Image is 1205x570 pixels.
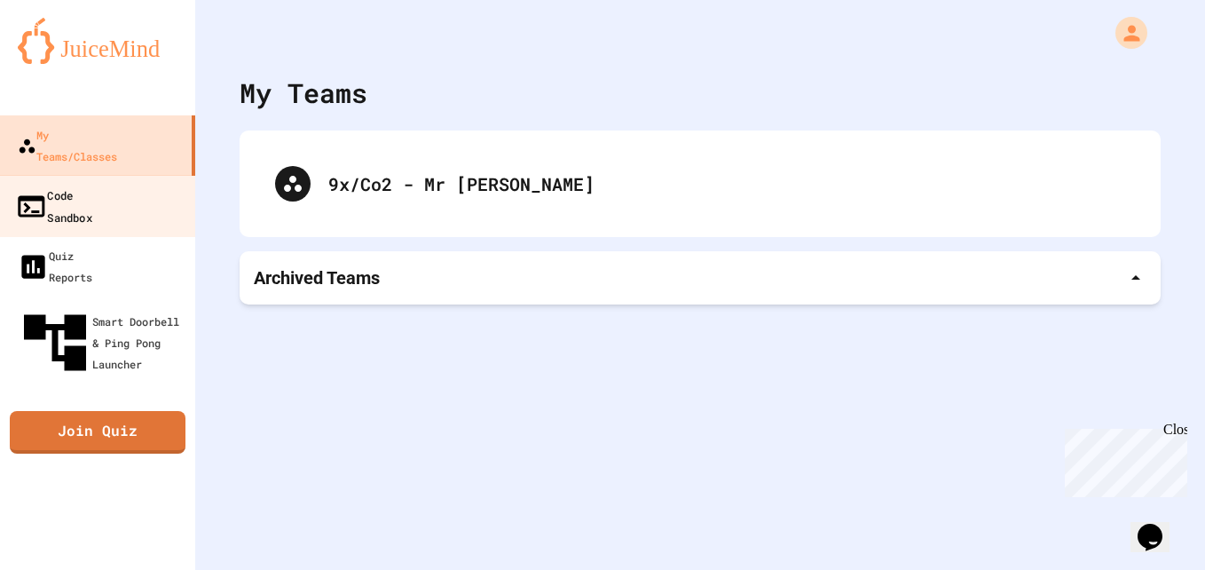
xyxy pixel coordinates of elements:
div: My Teams/Classes [18,124,117,167]
p: Archived Teams [254,265,380,290]
img: logo-orange.svg [18,18,177,64]
iframe: chat widget [1058,422,1187,497]
div: Smart Doorbell & Ping Pong Launcher [18,305,188,380]
div: Chat with us now!Close [7,7,122,113]
div: 9x/Co2 - Mr [PERSON_NAME] [257,148,1143,219]
div: 9x/Co2 - Mr [PERSON_NAME] [328,170,1125,197]
iframe: chat widget [1130,499,1187,552]
div: Quiz Reports [18,245,92,288]
div: My Account [1097,12,1152,53]
a: Join Quiz [10,411,185,454]
div: Code Sandbox [15,184,92,227]
div: My Teams [240,73,367,113]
